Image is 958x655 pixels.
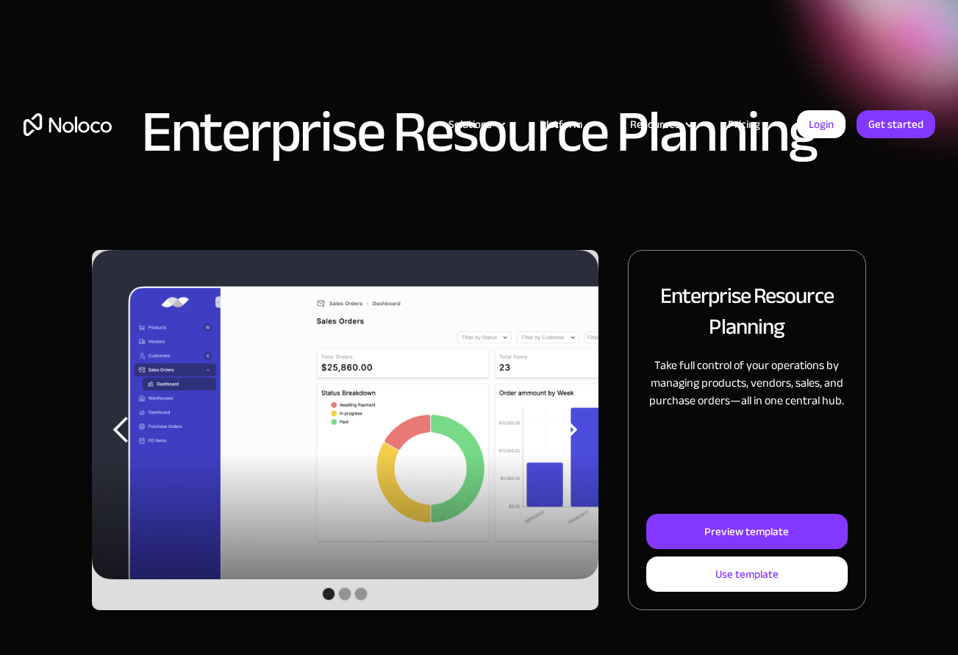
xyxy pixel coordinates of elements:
[448,115,492,134] div: Solutions
[339,588,351,600] div: Show slide 2 of 3
[646,357,848,409] p: Take full control of your operations by managing products, vendors, sales, and purchase orders—al...
[857,110,935,138] a: Get started
[92,250,598,610] div: 1 of 3
[630,115,680,134] div: Resources
[715,565,779,584] div: Use template
[540,250,598,610] div: next slide
[430,115,521,134] div: Solutions
[355,588,367,600] div: Show slide 3 of 3
[704,522,789,541] div: Preview template
[646,514,848,549] a: Preview template
[540,115,582,134] div: Platform
[92,250,598,610] div: carousel
[646,280,848,342] h2: Enterprise Resource Planning
[646,556,848,592] a: Use template
[521,115,612,134] div: Platform
[24,113,112,136] a: home
[323,588,335,600] div: Show slide 1 of 3
[612,115,709,134] div: Resources
[92,250,151,610] div: previous slide
[797,110,846,138] a: Login
[709,115,779,134] a: Pricing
